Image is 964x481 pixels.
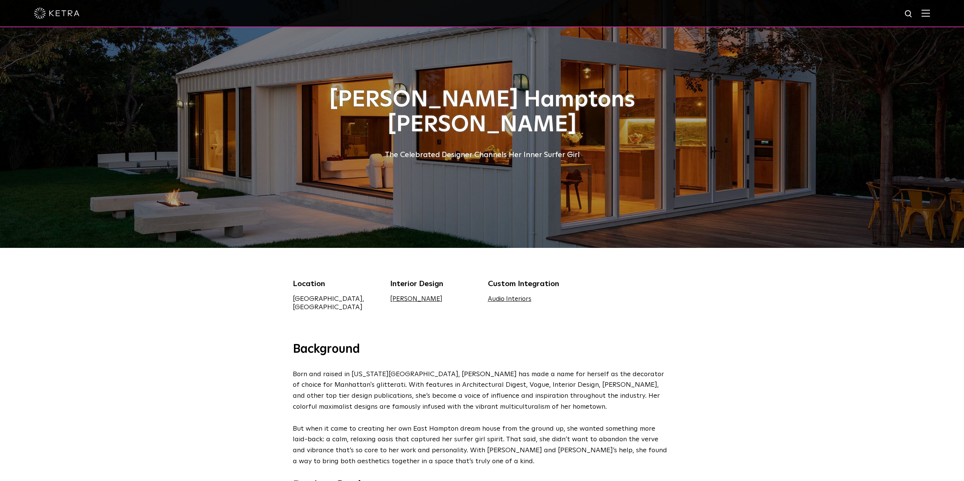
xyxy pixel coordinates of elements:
[293,369,668,467] p: Born and raised in [US_STATE][GEOGRAPHIC_DATA], [PERSON_NAME] has made a name for herself as the ...
[390,278,477,290] div: Interior Design
[34,8,80,19] img: ketra-logo-2019-white
[293,87,672,137] h1: [PERSON_NAME] Hamptons [PERSON_NAME]
[904,9,914,19] img: search icon
[488,278,574,290] div: Custom Integration
[293,278,379,290] div: Location
[293,295,379,311] div: [GEOGRAPHIC_DATA], [GEOGRAPHIC_DATA]
[922,9,930,17] img: Hamburger%20Nav.svg
[390,296,442,302] a: [PERSON_NAME]
[293,149,672,161] div: The Celebrated Designer Channels Her Inner Surfer Girl
[293,342,672,358] h3: Background
[488,296,531,302] a: Audio Interiors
